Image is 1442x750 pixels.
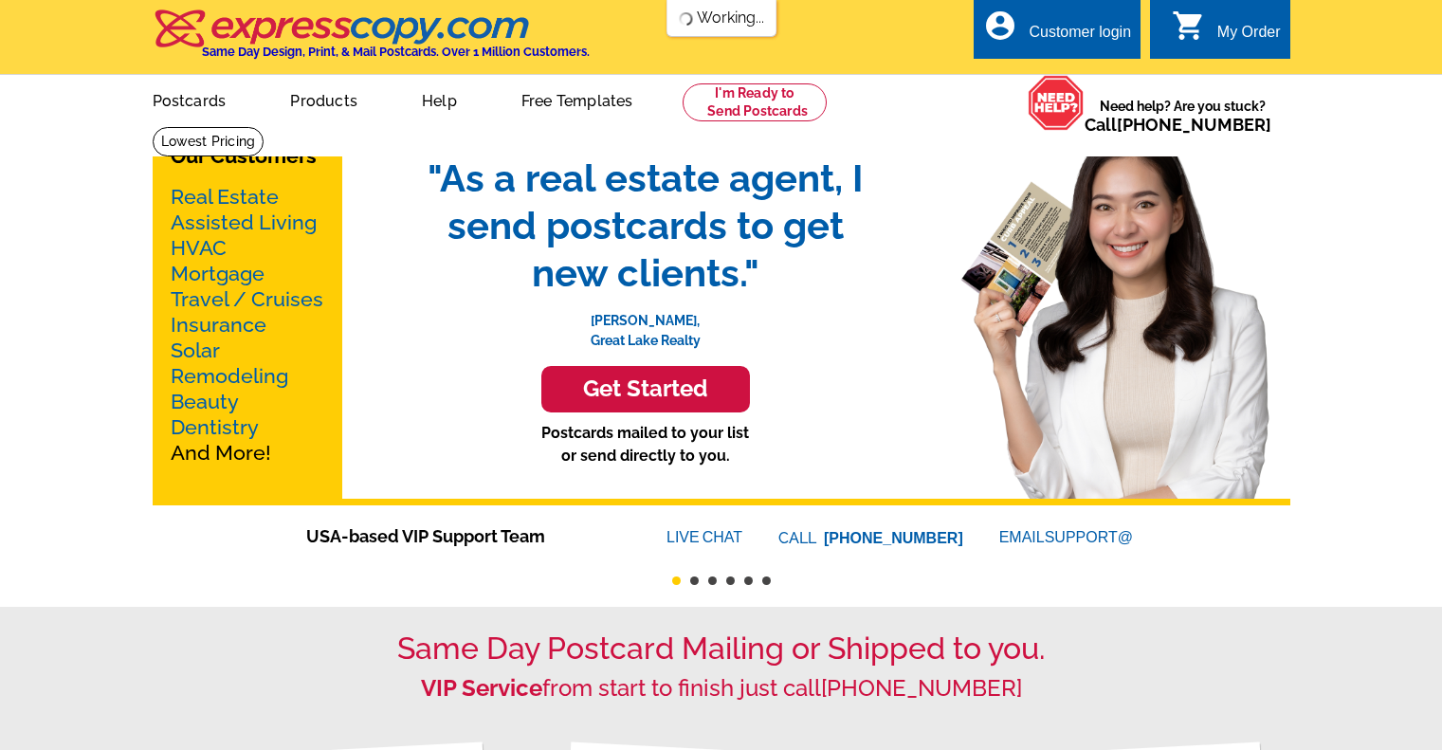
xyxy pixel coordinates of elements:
i: account_circle [983,9,1017,43]
a: LIVECHAT [666,529,742,545]
button: 2 of 6 [690,576,699,585]
a: Assisted Living [171,210,317,234]
a: Mortgage [171,262,265,285]
button: 5 of 6 [744,576,753,585]
h1: Same Day Postcard Mailing or Shipped to you. [153,631,1290,667]
a: Remodeling [171,364,288,388]
span: Need help? Are you stuck? [1085,97,1281,135]
a: Beauty [171,390,239,413]
a: Postcards [122,77,257,121]
a: Free Templates [491,77,664,121]
img: loading... [678,11,693,27]
a: Solar [171,338,220,362]
button: 6 of 6 [762,576,771,585]
font: LIVE [666,526,703,549]
a: [PHONE_NUMBER] [821,674,1022,702]
i: shopping_cart [1172,9,1206,43]
span: Call [1085,115,1271,135]
p: Postcards mailed to your list or send directly to you. [409,422,883,467]
a: Insurance [171,313,266,337]
a: EMAILSUPPORT@ [999,529,1136,545]
h3: Get Started [565,375,726,403]
a: account_circle Customer login [983,21,1131,45]
a: Same Day Design, Print, & Mail Postcards. Over 1 Million Customers. [153,23,590,59]
a: Products [260,77,388,121]
button: 3 of 6 [708,576,717,585]
button: 1 of 6 [672,576,681,585]
strong: VIP Service [421,674,542,702]
a: Travel / Cruises [171,287,323,311]
a: Help [392,77,487,121]
h4: Same Day Design, Print, & Mail Postcards. Over 1 Million Customers. [202,45,590,59]
div: My Order [1217,24,1281,50]
span: USA-based VIP Support Team [306,523,610,549]
span: "As a real estate agent, I send postcards to get new clients." [409,155,883,297]
p: And More! [171,184,324,466]
button: 4 of 6 [726,576,735,585]
p: [PERSON_NAME], Great Lake Realty [409,297,883,351]
a: [PHONE_NUMBER] [824,530,963,546]
font: SUPPORT@ [1045,526,1136,549]
a: shopping_cart My Order [1172,21,1281,45]
a: Get Started [409,366,883,412]
a: HVAC [171,236,227,260]
div: Customer login [1029,24,1131,50]
a: Dentistry [171,415,259,439]
img: help [1028,75,1085,131]
font: CALL [778,527,819,550]
a: [PHONE_NUMBER] [1117,115,1271,135]
h2: from start to finish just call [153,675,1290,703]
a: Real Estate [171,185,279,209]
